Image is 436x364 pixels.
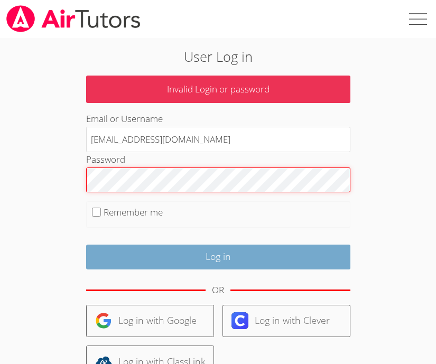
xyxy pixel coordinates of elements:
label: Password [86,153,125,165]
label: Remember me [104,206,163,218]
label: Email or Username [86,113,163,125]
input: Log in [86,245,350,269]
p: Invalid Login or password [86,76,350,104]
img: airtutors_banner-c4298cdbf04f3fff15de1276eac7730deb9818008684d7c2e4769d2f7ddbe033.png [5,5,142,32]
div: OR [212,283,224,298]
img: clever-logo-6eab21bc6e7a338710f1a6ff85c0baf02591cd810cc4098c63d3a4b26e2feb20.svg [231,312,248,329]
a: Log in with Google [86,305,214,337]
h2: User Log in [61,46,375,67]
img: google-logo-50288ca7cdecda66e5e0955fdab243c47b7ad437acaf1139b6f446037453330a.svg [95,312,112,329]
a: Log in with Clever [222,305,350,337]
